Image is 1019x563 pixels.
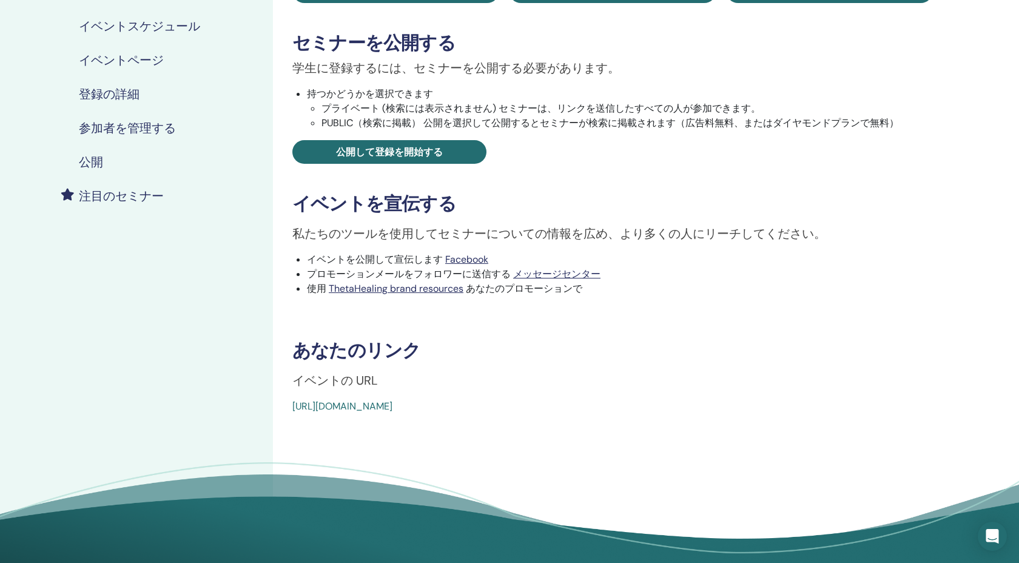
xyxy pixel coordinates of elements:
div: Open Intercom Messenger [978,522,1007,551]
h4: イベントページ [79,53,164,67]
li: イベントを公開して宣伝します [307,252,933,267]
h3: あなたのリンク [292,340,933,362]
li: 使用 あなたのプロモーションで [307,281,933,296]
h4: 参加者を管理する [79,121,176,135]
li: プロモーションメールをフォロワーに送信する [307,267,933,281]
li: 持つかどうかを選択できます [307,87,933,130]
h3: イベントを宣伝する [292,193,933,215]
a: ThetaHealing brand resources [329,282,463,295]
a: [URL][DOMAIN_NAME] [292,400,392,413]
h4: 注目のセミナー [79,189,164,203]
a: Facebook [445,253,488,266]
h4: 公開 [79,155,103,169]
h4: イベントスケジュール [79,19,200,33]
p: 私たちのツールを使用してセミナーについての情報を広め、より多くの人にリーチしてください。 [292,224,933,243]
a: 公開して登録を開始する [292,140,486,164]
p: イベントの URL [292,371,933,389]
li: プライベート (検索には表示されません) セミナーは、リンクを送信したすべての人が参加できます。 [321,101,933,116]
p: 学生に登録するには、セミナーを公開する必要があります。 [292,59,933,77]
h3: セミナーを公開する [292,32,933,54]
h4: 登録の詳細 [79,87,140,101]
li: PUBLIC（検索に掲載） 公開を選択して公開するとセミナーが検索に掲載されます（広告料無料、またはダイヤモンドプランで無料） [321,116,933,130]
a: メッセージセンター [513,268,600,280]
span: 公開して登録を開始する [336,146,443,158]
